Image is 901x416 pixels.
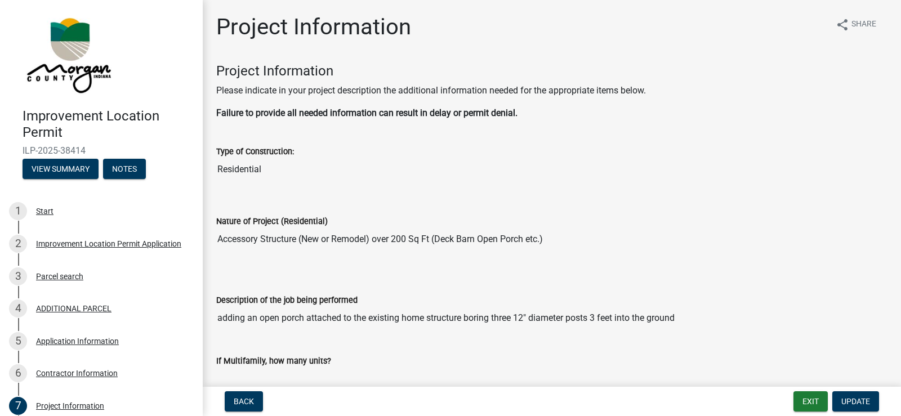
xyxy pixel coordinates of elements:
span: Share [851,18,876,32]
h4: Improvement Location Permit [23,108,194,141]
div: 4 [9,299,27,317]
div: Start [36,207,53,215]
wm-modal-confirm: Summary [23,165,99,174]
button: Back [225,391,263,411]
p: Please indicate in your project description the additional information needed for the appropriate... [216,84,887,97]
div: Project Information [36,402,104,410]
div: Application Information [36,337,119,345]
div: 2 [9,235,27,253]
div: 6 [9,364,27,382]
img: Morgan County, Indiana [23,12,113,96]
i: share [836,18,849,32]
span: ILP-2025-38414 [23,145,180,156]
div: Improvement Location Permit Application [36,240,181,248]
div: ADDITIONAL PARCEL [36,305,111,312]
div: Parcel search [36,272,83,280]
h1: Project Information [216,14,411,41]
div: 5 [9,332,27,350]
button: shareShare [827,14,885,35]
div: 7 [9,397,27,415]
button: Notes [103,159,146,179]
span: Back [234,397,254,406]
strong: Failure to provide all needed information can result in delay or permit denial. [216,108,518,118]
span: Update [841,397,870,406]
h4: Project Information [216,63,887,79]
div: Contractor Information [36,369,118,377]
button: View Summary [23,159,99,179]
wm-modal-confirm: Notes [103,165,146,174]
button: Exit [793,391,828,411]
label: Nature of Project (Residential) [216,218,328,226]
label: If Multifamily, how many units? [216,357,331,365]
button: Update [832,391,879,411]
div: 3 [9,267,27,285]
label: Description of the job being performed [216,297,358,305]
div: 1 [9,202,27,220]
label: Type of Construction: [216,148,294,156]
